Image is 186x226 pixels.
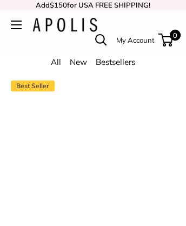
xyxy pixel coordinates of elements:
[95,34,107,46] a: Open search
[11,21,22,29] button: Open menu
[96,57,135,67] a: Bestsellers
[50,1,67,9] span: $150
[116,34,155,46] a: My Account
[170,30,181,41] span: 0
[70,57,87,67] a: New
[11,81,55,91] span: Best Seller
[160,34,173,46] a: 0
[32,18,97,32] img: Apolis
[51,57,61,67] a: All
